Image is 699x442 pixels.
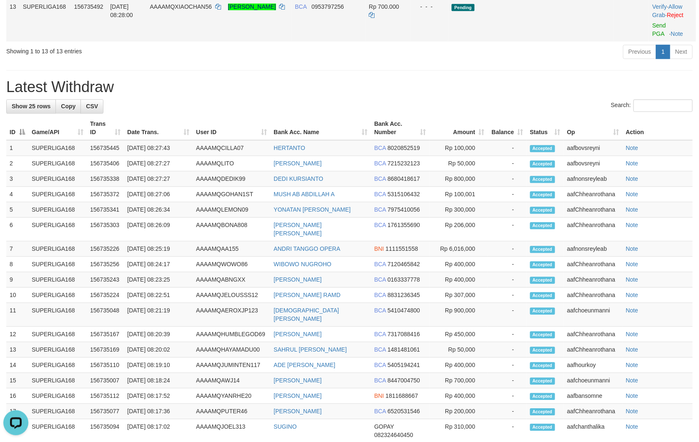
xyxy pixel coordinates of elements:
td: aafChheanrothana [564,272,623,288]
td: - [488,257,527,272]
span: BCA [375,408,386,415]
span: Copy 8831236345 to clipboard [387,292,420,299]
a: DEDI KURSIANTO [274,176,323,182]
span: Accepted [530,362,555,370]
a: ANDRI TANGGO OPERA [274,246,340,252]
td: - [488,342,527,358]
a: Note [626,145,639,152]
td: aafChheanrothana [564,342,623,358]
a: YONATAN [PERSON_NAME] [274,207,351,213]
div: Showing 1 to 13 of 13 entries [6,44,285,56]
a: Copy [55,100,81,114]
span: BCA [375,176,386,182]
th: ID: activate to sort column descending [6,117,28,140]
td: Rp 200,000 [430,404,488,420]
td: aafbovsreyni [564,156,623,172]
span: Copy 5410474800 to clipboard [387,307,420,314]
span: BCA [375,362,386,369]
td: - [488,373,527,389]
label: Search: [611,100,693,112]
span: BCA [375,261,386,268]
td: [DATE] 08:27:06 [124,187,193,202]
span: Accepted [530,347,555,354]
td: AAAAMQBONA808 [193,218,270,242]
span: Copy 7317088416 to clipboard [387,331,420,338]
span: Accepted [530,308,555,315]
a: Note [626,393,639,400]
span: Accepted [530,424,555,431]
td: [DATE] 08:19:10 [124,358,193,373]
td: AAAAMQYANRHE20 [193,389,270,404]
td: AAAAMQHUMBLEGOD69 [193,327,270,342]
a: SAHRUL [PERSON_NAME] [274,347,347,353]
td: Rp 900,000 [430,303,488,327]
span: Copy 6520531546 to clipboard [387,408,420,415]
td: aafhourkoy [564,358,623,373]
td: Rp 300,000 [430,202,488,218]
span: GOPAY [375,424,394,430]
span: Copy 8447004750 to clipboard [387,377,420,384]
span: BCA [375,207,386,213]
a: Previous [623,45,656,59]
span: Accepted [530,176,555,183]
td: AAAAMQDEDIK99 [193,172,270,187]
td: SUPERLIGA168 [28,389,87,404]
a: Note [626,261,639,268]
th: Balance: activate to sort column ascending [488,117,527,140]
span: Copy 8680418617 to clipboard [387,176,420,182]
span: Accepted [530,145,555,152]
td: aafChheanrothana [564,187,623,202]
td: 156735224 [87,288,124,303]
td: SUPERLIGA168 [28,272,87,288]
td: SUPERLIGA168 [28,202,87,218]
span: Copy 5405194241 to clipboard [387,362,420,369]
td: Rp 450,000 [430,327,488,342]
div: - - - [414,3,445,11]
td: 6 [6,218,28,242]
td: - [488,140,527,156]
span: Accepted [530,292,555,300]
td: AAAAMQLEMON09 [193,202,270,218]
td: aafbansomne [564,389,623,404]
td: 14 [6,358,28,373]
span: Accepted [530,277,555,284]
td: Rp 206,000 [430,218,488,242]
a: Note [626,292,639,299]
td: AAAAMQCILLA07 [193,140,270,156]
span: Accepted [530,161,555,168]
span: Copy 1111551558 to clipboard [386,246,418,252]
th: Action [623,117,693,140]
td: 156735110 [87,358,124,373]
span: Copy 082324640450 to clipboard [375,432,413,439]
a: Reject [667,12,684,19]
span: Pending [452,4,474,11]
td: AAAAMQJELOUSSS12 [193,288,270,303]
td: AAAAMQWOWO86 [193,257,270,272]
a: Send PGA [652,22,666,37]
span: Copy 1811688667 to clipboard [386,393,418,400]
td: SUPERLIGA168 [28,257,87,272]
td: 156735303 [87,218,124,242]
td: 156735048 [87,303,124,327]
td: SUPERLIGA168 [28,218,87,242]
span: Copy 1761355690 to clipboard [387,222,420,229]
a: [PERSON_NAME] [228,4,276,10]
td: - [488,187,527,202]
td: [DATE] 08:23:25 [124,272,193,288]
td: SUPERLIGA168 [28,303,87,327]
a: [PERSON_NAME] [274,408,322,415]
a: Note [671,31,684,37]
td: [DATE] 08:26:09 [124,218,193,242]
a: HERTANTO [274,145,305,152]
th: Date Trans.: activate to sort column ascending [124,117,193,140]
td: AAAAMQGOHAN1ST [193,187,270,202]
td: aafChheanrothana [564,202,623,218]
td: Rp 400,000 [430,272,488,288]
td: 156735256 [87,257,124,272]
td: SUPERLIGA168 [28,358,87,373]
th: Trans ID: activate to sort column ascending [87,117,124,140]
td: - [488,172,527,187]
a: [PERSON_NAME] [PERSON_NAME] [274,222,322,237]
span: Accepted [530,393,555,400]
span: Copy 5315106432 to clipboard [387,191,420,198]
